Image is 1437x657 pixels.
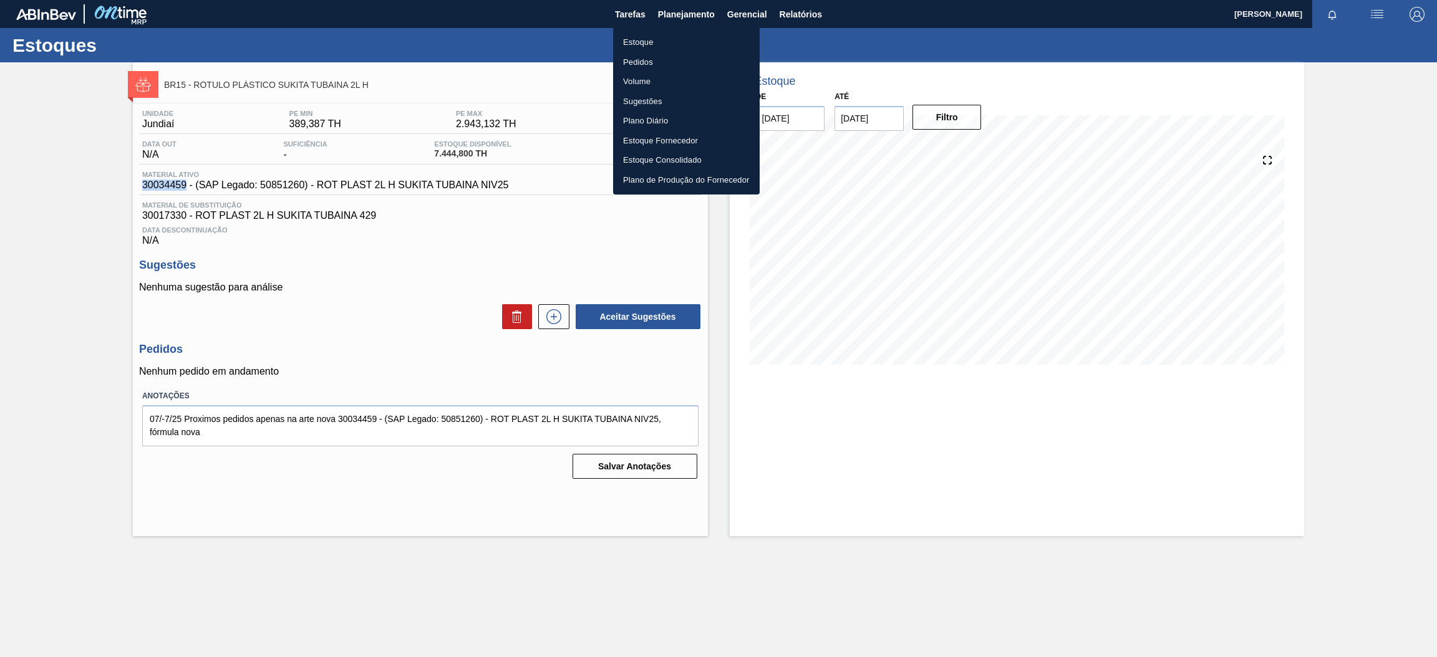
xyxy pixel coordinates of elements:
a: Plano de Produção do Fornecedor [613,170,760,190]
a: Estoque Fornecedor [613,131,760,151]
a: Sugestões [613,92,760,112]
a: Estoque [613,32,760,52]
a: Estoque Consolidado [613,150,760,170]
a: Plano Diário [613,111,760,131]
a: Pedidos [613,52,760,72]
a: Volume [613,72,760,92]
